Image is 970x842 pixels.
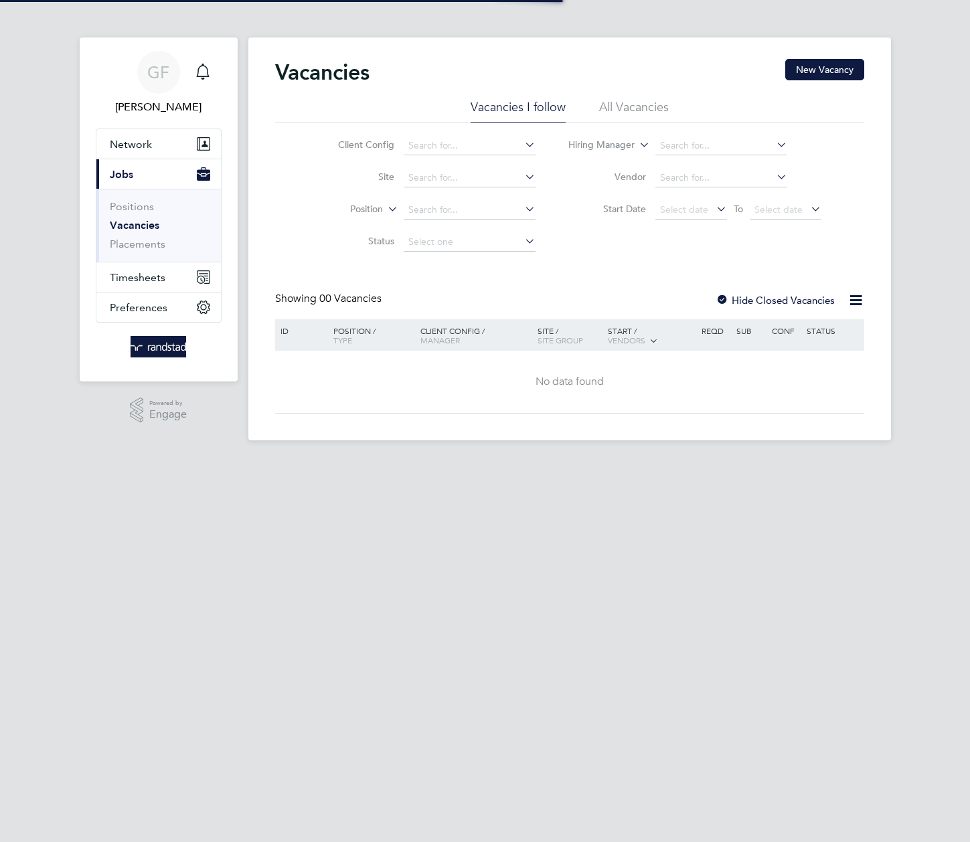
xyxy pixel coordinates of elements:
div: Sub [733,319,768,342]
div: Client Config / [417,319,534,351]
input: Search for... [655,137,787,155]
input: Search for... [404,201,536,220]
label: Site [317,171,394,183]
label: Hide Closed Vacancies [716,294,835,307]
div: ID [277,319,324,342]
label: Vendor [569,171,646,183]
div: Status [803,319,862,342]
input: Search for... [404,137,536,155]
a: GF[PERSON_NAME] [96,51,222,115]
li: All Vacancies [599,99,669,123]
span: 00 Vacancies [319,292,382,305]
label: Status [317,235,394,247]
span: Gary F [96,99,222,115]
div: Position / [323,319,417,351]
a: Vacancies [110,219,159,232]
span: Select date [754,203,803,216]
span: Jobs [110,168,133,181]
button: New Vacancy [785,59,864,80]
button: Preferences [96,292,221,322]
input: Search for... [404,169,536,187]
a: Positions [110,200,154,213]
button: Jobs [96,159,221,189]
li: Vacancies I follow [471,99,566,123]
div: Site / [534,319,604,351]
input: Search for... [655,169,787,187]
span: Select date [660,203,708,216]
span: GF [147,64,169,81]
a: Placements [110,238,165,250]
span: Vendors [608,335,645,345]
a: Powered byEngage [130,398,187,423]
span: Type [333,335,352,345]
a: Go to home page [96,336,222,357]
img: randstad-logo-retina.png [131,336,186,357]
label: Start Date [569,203,646,215]
h2: Vacancies [275,59,370,86]
span: Engage [149,409,187,420]
div: No data found [277,375,862,389]
span: Powered by [149,398,187,409]
input: Select one [404,233,536,252]
label: Hiring Manager [558,139,635,152]
div: Conf [769,319,803,342]
span: Timesheets [110,271,165,284]
span: Manager [420,335,460,345]
span: Site Group [538,335,583,345]
div: Showing [275,292,384,306]
label: Position [306,203,383,216]
button: Timesheets [96,262,221,292]
div: Start / [604,319,698,353]
button: Network [96,129,221,159]
div: Jobs [96,189,221,262]
nav: Main navigation [80,37,238,382]
div: Reqd [698,319,733,342]
label: Client Config [317,139,394,151]
span: Preferences [110,301,167,314]
span: Network [110,138,152,151]
span: To [730,200,747,218]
